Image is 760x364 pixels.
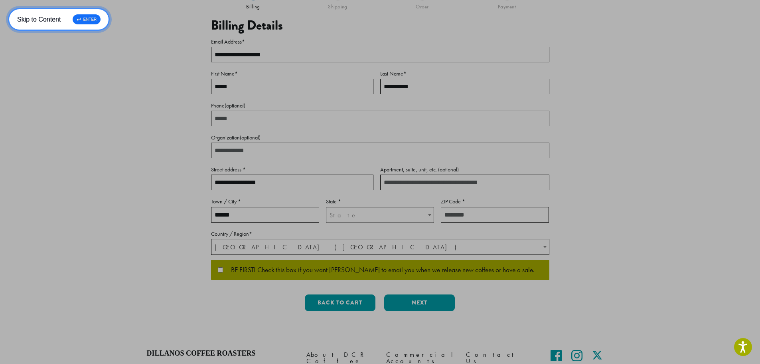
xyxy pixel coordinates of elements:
[380,165,549,175] label: Apartment, suite, unit, etc.
[211,37,549,47] label: Email Address
[305,294,375,311] button: Back to cart
[211,69,373,79] label: First Name
[441,197,549,207] label: ZIP Code
[211,18,549,33] h3: Billing Details
[211,133,549,143] label: Organization
[330,211,357,219] span: State
[211,165,373,175] label: Street address
[225,102,245,109] span: (optional)
[211,239,549,255] span: Country / Region
[223,267,535,274] span: BE FIRST! Check this box if you want [PERSON_NAME] to email you when we release new coffees or ha...
[326,197,434,207] label: State
[438,166,459,173] span: (optional)
[384,294,455,311] button: Next
[240,134,261,141] span: (optional)
[211,239,549,255] span: United States (US)
[211,0,296,10] div: Billing
[465,0,549,10] div: Payment
[218,267,223,273] input: BE FIRST! Check this box if you want [PERSON_NAME] to email you when we release new coffees or ha...
[326,207,434,223] span: State
[380,0,465,10] div: Order
[380,69,549,79] label: Last Name
[296,0,380,10] div: Shipping
[211,197,319,207] label: Town / City
[147,349,294,358] h4: Dillanos Coffee Roasters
